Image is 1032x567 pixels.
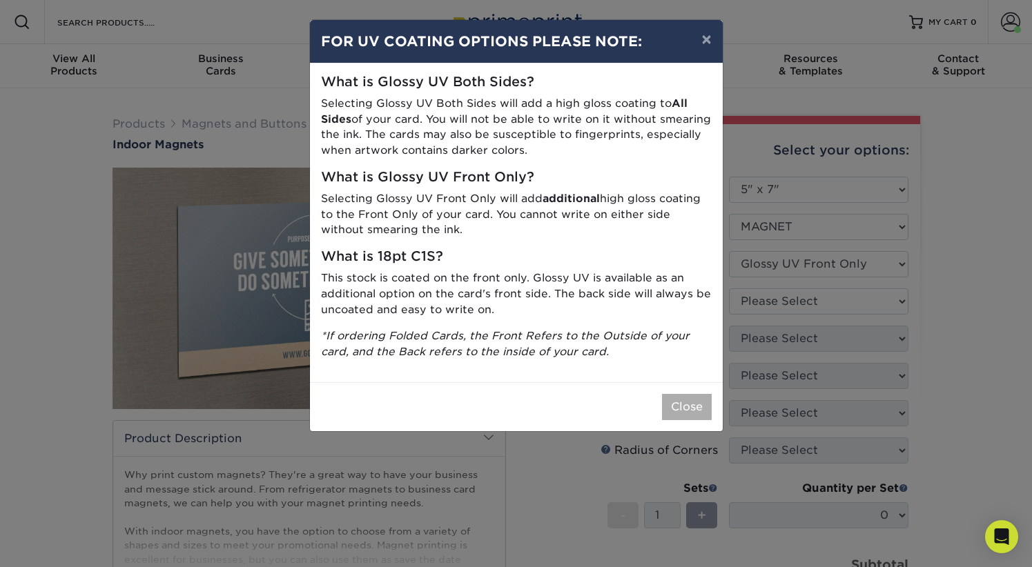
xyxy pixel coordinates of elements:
p: Selecting Glossy UV Front Only will add high gloss coating to the Front Only of your card. You ca... [321,191,712,238]
p: Selecting Glossy UV Both Sides will add a high gloss coating to of your card. You will not be abl... [321,96,712,159]
p: This stock is coated on the front only. Glossy UV is available as an additional option on the car... [321,270,712,317]
i: *If ordering Folded Cards, the Front Refers to the Outside of your card, and the Back refers to t... [321,329,690,358]
strong: All Sides [321,97,688,126]
button: Close [662,394,712,420]
strong: additional [543,192,600,205]
h5: What is 18pt C1S? [321,249,712,265]
h4: FOR UV COATING OPTIONS PLEASE NOTE: [321,31,712,52]
h5: What is Glossy UV Front Only? [321,170,712,186]
div: Open Intercom Messenger [985,520,1018,553]
h5: What is Glossy UV Both Sides? [321,74,712,90]
button: × [690,20,722,59]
